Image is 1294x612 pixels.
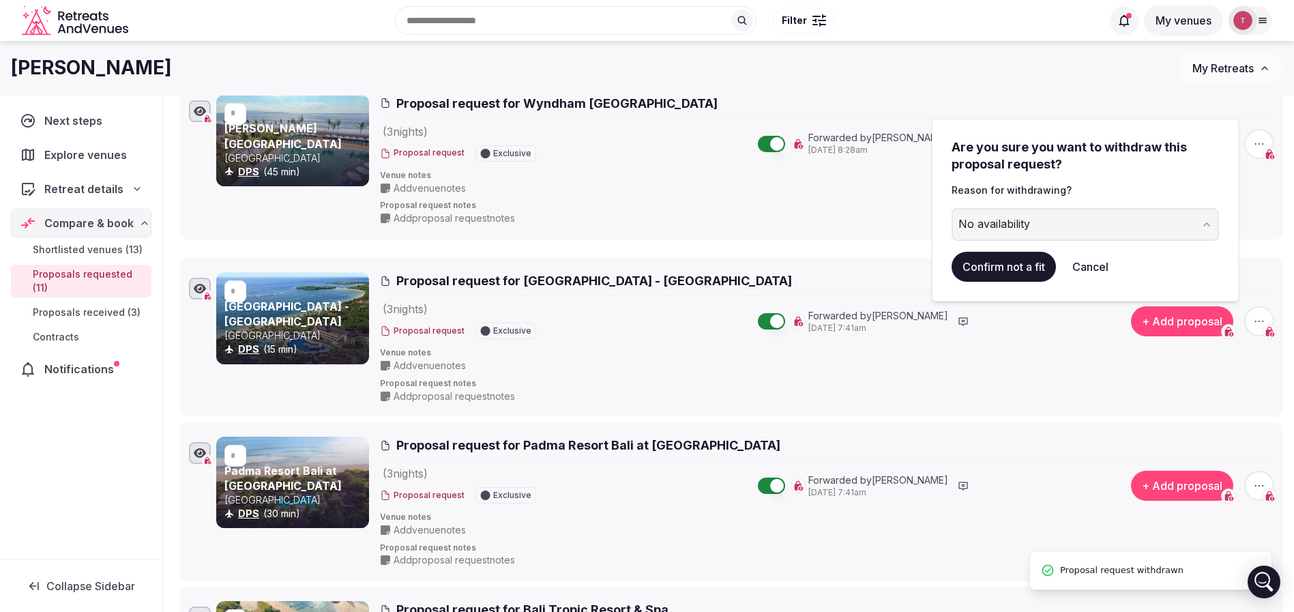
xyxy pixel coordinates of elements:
span: Shortlisted venues (13) [33,243,143,257]
a: Proposals requested (11) [11,265,151,297]
svg: Retreats and Venues company logo [22,5,131,36]
span: Retreat details [44,181,123,197]
span: Proposal request notes [380,200,1274,212]
p: [GEOGRAPHIC_DATA] [224,151,366,165]
a: [PERSON_NAME][GEOGRAPHIC_DATA] [224,121,342,150]
a: DPS [238,508,259,519]
img: Thiago Martins [1233,11,1252,30]
button: My venues [1144,5,1223,36]
a: Explore venues [11,141,151,169]
button: + Add proposal [1131,306,1233,336]
button: Proposal request [380,147,465,159]
span: Notifications [44,361,119,377]
span: Next steps [44,113,108,129]
div: (45 min) [224,165,366,179]
a: DPS [238,343,259,355]
button: Cancel [1061,252,1119,282]
div: (15 min) [224,343,366,356]
h3: Are you sure you want to withdraw this proposal request? [952,139,1219,173]
span: Forwarded by [PERSON_NAME] [808,309,948,323]
div: No availability [958,216,1030,233]
a: Shortlisted venues (13) [11,240,151,259]
span: Proposal request for Wyndham [GEOGRAPHIC_DATA] [396,95,718,112]
span: Venue notes [380,512,1274,523]
span: Compare & book [44,215,134,231]
span: Add venue notes [394,523,466,537]
a: Next steps [11,106,151,135]
span: Add proposal request notes [394,212,515,225]
span: Collapse Sidebar [46,579,135,593]
span: [DATE] 8:28am [808,145,948,156]
button: + Add proposal [1131,471,1233,501]
p: Reason for withdrawing? [952,184,1219,197]
a: Visit the homepage [22,5,131,36]
span: ( 3 night s ) [383,467,428,480]
span: Forwarded by [PERSON_NAME] [808,131,948,145]
span: Add proposal request notes [394,390,515,403]
span: [DATE] 7:41am [808,323,948,334]
button: Collapse Sidebar [11,571,151,601]
a: Padma Resort Bali at [GEOGRAPHIC_DATA] [224,464,342,493]
button: Proposal request [380,325,465,337]
span: Proposals received (3) [33,306,141,319]
span: Contracts [33,330,79,344]
a: Contracts [11,327,151,347]
span: ( 3 night s ) [383,125,428,139]
span: Venue notes [380,170,1274,181]
span: Add venue notes [394,359,466,373]
span: Proposal request withdrawn [1060,562,1183,579]
p: [GEOGRAPHIC_DATA] [224,329,366,343]
a: Proposals received (3) [11,303,151,322]
p: [GEOGRAPHIC_DATA] [224,493,366,507]
span: My Retreats [1192,61,1254,75]
span: Venue notes [380,347,1274,359]
a: Notifications [11,355,151,383]
button: Proposal request [380,490,465,501]
span: Filter [782,14,807,27]
a: DPS [238,166,259,177]
button: Confirm not a fit [952,252,1056,282]
span: Proposal request notes [380,378,1274,390]
span: Exclusive [493,327,531,335]
span: Add venue notes [394,181,466,195]
a: My venues [1144,14,1223,27]
h1: [PERSON_NAME] [11,55,172,81]
button: My Retreats [1179,51,1283,85]
span: ( 3 night s ) [383,302,428,316]
button: Filter [773,8,835,33]
span: Proposal request notes [380,542,1274,554]
div: Open Intercom Messenger [1248,566,1280,598]
span: Exclusive [493,491,531,499]
span: Explore venues [44,147,132,163]
div: (30 min) [224,507,366,521]
a: [GEOGRAPHIC_DATA] - [GEOGRAPHIC_DATA] [224,300,349,328]
span: Proposals requested (11) [33,267,146,295]
span: Forwarded by [PERSON_NAME] [808,473,948,487]
span: Exclusive [493,149,531,158]
span: Proposal request for [GEOGRAPHIC_DATA] - [GEOGRAPHIC_DATA] [396,272,792,289]
span: Add proposal request notes [394,553,515,567]
span: Proposal request for Padma Resort Bali at [GEOGRAPHIC_DATA] [396,437,780,454]
span: [DATE] 7:41am [808,487,948,499]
